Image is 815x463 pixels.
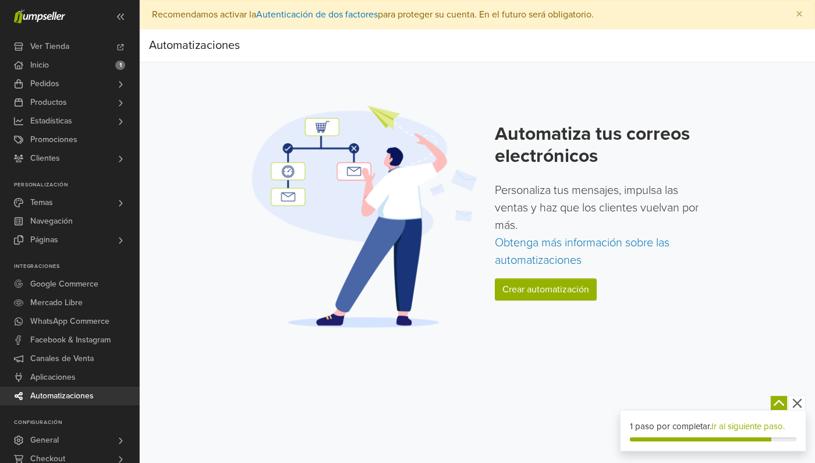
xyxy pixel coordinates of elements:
a: Autenticación de dos factores [256,9,378,20]
div: 1 paso por completar. [630,420,796,433]
p: Personaliza tus mensajes, impulsa las ventas y haz que los clientes vuelvan por más. [495,182,707,269]
span: Inicio [30,56,49,75]
span: Clientes [30,149,60,168]
a: Crear automatización [495,278,597,301]
span: Productos [30,93,67,112]
button: Close [784,1,814,29]
span: Navegación [30,212,73,231]
span: Temas [30,193,53,212]
span: General [30,431,59,450]
span: Facebook & Instagram [30,331,111,349]
a: Ir al siguiente paso. [711,421,785,432]
span: × [796,6,803,23]
span: 1 [115,61,125,70]
span: Mercado Libre [30,294,83,312]
span: Aplicaciones [30,368,76,387]
span: Estadísticas [30,112,72,130]
a: Obtenga más información sobre las automatizaciones [495,236,669,267]
span: Promociones [30,130,77,149]
span: Pedidos [30,75,59,93]
div: Automatizaciones [149,34,240,57]
span: Páginas [30,231,58,249]
span: Ver Tienda [30,37,69,56]
span: Canales de Venta [30,349,94,368]
img: Automation [248,104,481,328]
p: Personalización [14,182,139,189]
p: Configuración [14,419,139,426]
p: Integraciones [14,263,139,270]
span: WhatsApp Commerce [30,312,109,331]
span: Automatizaciones [30,387,94,405]
h2: Automatiza tus correos electrónicos [495,123,707,168]
span: Google Commerce [30,275,98,294]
